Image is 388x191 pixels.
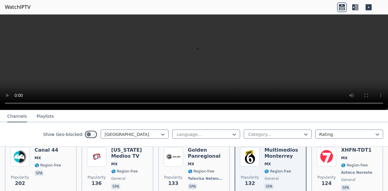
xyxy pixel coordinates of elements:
[37,111,54,122] button: Playlists
[111,183,120,189] p: spa
[35,147,61,153] h6: Canal 44
[168,180,178,187] span: 133
[188,176,223,181] span: Televisa Networks
[341,147,373,153] h6: XHFN-TDT1
[188,169,215,174] span: 🌎 Region-free
[264,169,291,174] span: 🌎 Region-free
[43,131,82,137] label: Show Geo-blocked
[88,175,106,180] span: Popularity
[188,162,194,166] span: MX
[164,175,182,180] span: Popularity
[264,147,301,159] h6: Multimedios Monterrey
[188,147,225,159] h6: Golden Panregional
[35,170,44,176] p: spa
[241,175,259,180] span: Popularity
[264,162,271,166] span: MX
[111,169,138,174] span: 🌎 Region-free
[317,175,336,180] span: Popularity
[11,175,29,180] span: Popularity
[10,147,30,166] img: Canal 44
[245,180,255,187] span: 132
[341,170,372,175] span: Azteca Noreste
[111,147,148,159] h6: [US_STATE] Medios TV
[87,147,106,166] img: California Medios TV
[35,156,41,160] span: MX
[240,147,259,166] img: Multimedios Monterrey
[341,185,350,191] p: spa
[7,111,27,122] button: Channels
[321,180,331,187] span: 124
[317,147,336,166] img: XHFN-TDT1
[92,180,102,187] span: 136
[35,163,61,168] span: 🌎 Region-free
[188,183,197,189] p: spa
[341,177,355,182] span: general
[15,180,25,187] span: 202
[264,183,273,189] p: spa
[5,4,31,11] a: WatchIPTV
[111,176,125,181] span: general
[111,162,118,166] span: MX
[164,147,183,166] img: Golden Panregional
[341,163,368,168] span: 🌎 Region-free
[264,176,279,181] span: general
[341,156,347,160] span: MX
